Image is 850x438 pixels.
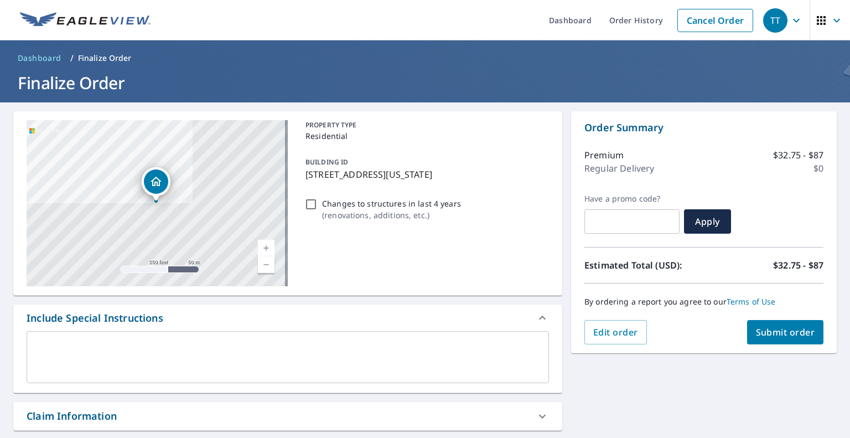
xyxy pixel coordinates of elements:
[70,51,74,65] li: /
[584,120,823,135] p: Order Summary
[305,168,545,181] p: [STREET_ADDRESS][US_STATE]
[142,167,170,202] div: Dropped pin, building 1, Residential property, 575 N Washington Ave Grafton, NE 68365
[322,198,461,209] p: Changes to structures in last 4 years
[813,162,823,175] p: $0
[13,49,837,67] nav: breadcrumb
[763,8,787,33] div: TT
[13,305,562,331] div: Include Special Instructions
[322,209,461,221] p: ( renovations, additions, etc. )
[773,259,823,272] p: $32.75 - $87
[677,9,753,32] a: Cancel Order
[756,326,815,338] span: Submit order
[584,297,823,307] p: By ordering a report you agree to our
[305,120,545,130] p: PROPERTY TYPE
[13,49,66,67] a: Dashboard
[27,409,117,424] div: Claim Information
[584,148,624,162] p: Premium
[693,215,722,228] span: Apply
[684,209,731,234] button: Apply
[20,12,151,29] img: EV Logo
[78,53,132,64] p: Finalize Order
[727,296,776,307] a: Terms of Use
[747,320,824,344] button: Submit order
[584,194,680,204] label: Have a promo code?
[27,311,163,326] div: Include Special Instructions
[13,71,837,94] h1: Finalize Order
[584,259,704,272] p: Estimated Total (USD):
[584,320,647,344] button: Edit order
[584,162,654,175] p: Regular Delivery
[773,148,823,162] p: $32.75 - $87
[305,157,348,167] p: BUILDING ID
[593,326,638,338] span: Edit order
[18,53,61,64] span: Dashboard
[13,402,562,430] div: Claim Information
[305,130,545,142] p: Residential
[258,256,274,273] a: Current Level 17, Zoom Out
[258,240,274,256] a: Current Level 17, Zoom In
